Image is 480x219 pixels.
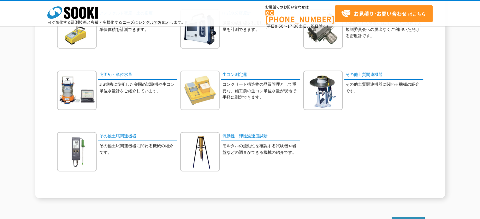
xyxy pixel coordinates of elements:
strong: お見積り･お問い合わせ [354,10,407,17]
img: 突固め・単位水量 [57,71,97,110]
p: JIS規格に準拠した突固め試験機や生コン単位水量計をご紹介しています。 [99,81,177,95]
img: その他土質関連機器 [303,71,343,110]
a: 流動性・弾性波速度試験 [221,132,300,141]
a: お見積り･お問い合わせはこちら [335,5,433,22]
p: 1MBq以下の泉源を採用している為原子力規制委員会への届出なくご利用いただける密度計です。 [346,20,423,39]
span: はこちら [341,9,426,19]
span: 8:50 [275,23,284,29]
span: (平日 ～ 土日、祝日除く) [265,23,328,29]
a: 突固め・単位水量 [98,71,177,80]
p: その他土質関連機器に関わる機械の紹介です。 [346,81,423,95]
img: 流動性・弾性波速度試験 [180,132,220,171]
span: 17:30 [287,23,299,29]
span: お電話でのお問い合わせは [265,5,335,9]
a: [PHONE_NUMBER] [265,10,335,23]
p: 日々進化する計測技術と多種・多様化するニーズにレンタルでお応えします。 [47,20,186,24]
p: その他土壌関連機器に関わる機械の紹介です。 [99,143,177,156]
a: その他土壌関連機器 [98,132,177,141]
a: その他土質関連機器 [344,71,423,80]
p: モルタルの流動性を確認する試験機や岩盤などの調査ができる機械の紹介です。 [222,143,300,156]
img: 生コン測定器 [180,71,220,110]
img: その他土壌関連機器 [57,132,97,171]
p: コンクリート構造物の品質管理として重要な、施工前の生コン単位水量が現地で手軽に測定できます。 [222,81,300,101]
a: 生コン測定器 [221,71,300,80]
